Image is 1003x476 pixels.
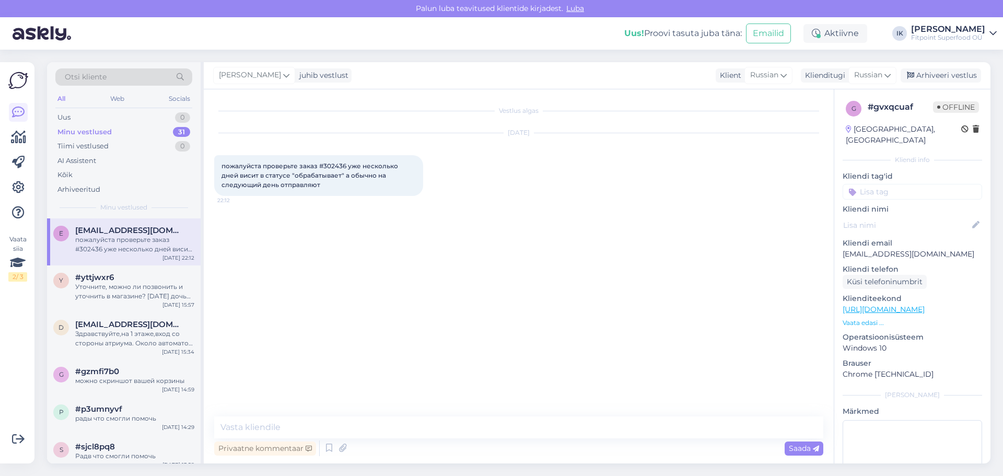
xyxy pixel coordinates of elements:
[57,127,112,137] div: Minu vestlused
[162,386,194,393] div: [DATE] 14:59
[75,451,194,461] div: Радв что смогли помочь
[55,92,67,106] div: All
[852,105,856,112] span: g
[746,24,791,43] button: Emailid
[843,343,982,354] p: Windows 10
[175,141,190,152] div: 0
[789,444,819,453] span: Saada
[162,254,194,262] div: [DATE] 22:12
[57,141,109,152] div: Tiimi vestlused
[173,127,190,137] div: 31
[167,92,192,106] div: Socials
[933,101,979,113] span: Offline
[295,70,348,81] div: juhib vestlust
[59,229,63,237] span: e
[843,219,970,231] input: Lisa nimi
[162,301,194,309] div: [DATE] 15:57
[803,24,867,43] div: Aktiivne
[75,320,184,329] span: daisy.jarvi@gmail.com
[59,370,64,378] span: g
[57,156,96,166] div: AI Assistent
[716,70,741,81] div: Klient
[843,406,982,417] p: Märkmed
[624,28,644,38] b: Uus!
[8,71,28,90] img: Askly Logo
[217,196,256,204] span: 22:12
[868,101,933,113] div: # gvxqcuaf
[846,124,961,146] div: [GEOGRAPHIC_DATA], [GEOGRAPHIC_DATA]
[8,235,27,282] div: Vaata siia
[75,273,114,282] span: #yttjwxr6
[221,162,400,189] span: пожалуйста проверьте заказ #302436 уже несколько дней висит в статусе "обрабатывает" а обычно на ...
[175,112,190,123] div: 0
[843,204,982,215] p: Kliendi nimi
[843,249,982,260] p: [EMAIL_ADDRESS][DOMAIN_NAME]
[843,318,982,328] p: Vaata edasi ...
[892,26,907,41] div: IK
[65,72,107,83] span: Otsi kliente
[162,423,194,431] div: [DATE] 14:29
[750,69,778,81] span: Russian
[60,446,63,454] span: s
[75,235,194,254] div: пожалуйста проверьте заказ #302436 уже несколько дней висит в статусе "обрабатывает" а обычно на ...
[75,367,119,376] span: #gzmfi7b0
[843,332,982,343] p: Operatsioonisüsteem
[162,461,194,469] div: [DATE] 13:59
[214,106,823,115] div: Vestlus algas
[843,358,982,369] p: Brauser
[854,69,882,81] span: Russian
[162,348,194,356] div: [DATE] 15:34
[219,69,281,81] span: [PERSON_NAME]
[911,33,985,42] div: Fitpoint Superfood OÜ
[57,184,100,195] div: Arhiveeritud
[563,4,587,13] span: Luba
[843,184,982,200] input: Lisa tag
[8,272,27,282] div: 2 / 3
[843,264,982,275] p: Kliendi telefon
[59,276,63,284] span: y
[843,305,925,314] a: [URL][DOMAIN_NAME]
[214,442,316,456] div: Privaatne kommentaar
[901,68,981,83] div: Arhiveeri vestlus
[843,369,982,380] p: Chrome [TECHNICAL_ID]
[843,171,982,182] p: Kliendi tag'id
[100,203,147,212] span: Minu vestlused
[843,293,982,304] p: Klienditeekond
[75,282,194,301] div: Уточните, можно ли позвонить и уточнить в магазине? [DATE] дочь хотела купить, но на месте сказал...
[59,323,64,331] span: d
[75,414,194,423] div: рады что смогли помочь
[57,170,73,180] div: Kõik
[75,226,184,235] span: e59006961@gmail.com
[75,442,115,451] span: #sjcl8pq8
[843,238,982,249] p: Kliendi email
[911,25,997,42] a: [PERSON_NAME]Fitpoint Superfood OÜ
[624,27,742,40] div: Proovi tasuta juba täna:
[75,404,122,414] span: #p3umnyvf
[59,408,64,416] span: p
[108,92,126,106] div: Web
[843,275,927,289] div: Küsi telefoninumbrit
[214,128,823,137] div: [DATE]
[801,70,845,81] div: Klienditugi
[75,329,194,348] div: Здравствуйте,на 1 этаже,вход со стороны атриума. Около автоматов смартпост
[843,390,982,400] div: [PERSON_NAME]
[843,155,982,165] div: Kliendi info
[75,376,194,386] div: можно скриншот вашей корзины
[911,25,985,33] div: [PERSON_NAME]
[57,112,71,123] div: Uus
